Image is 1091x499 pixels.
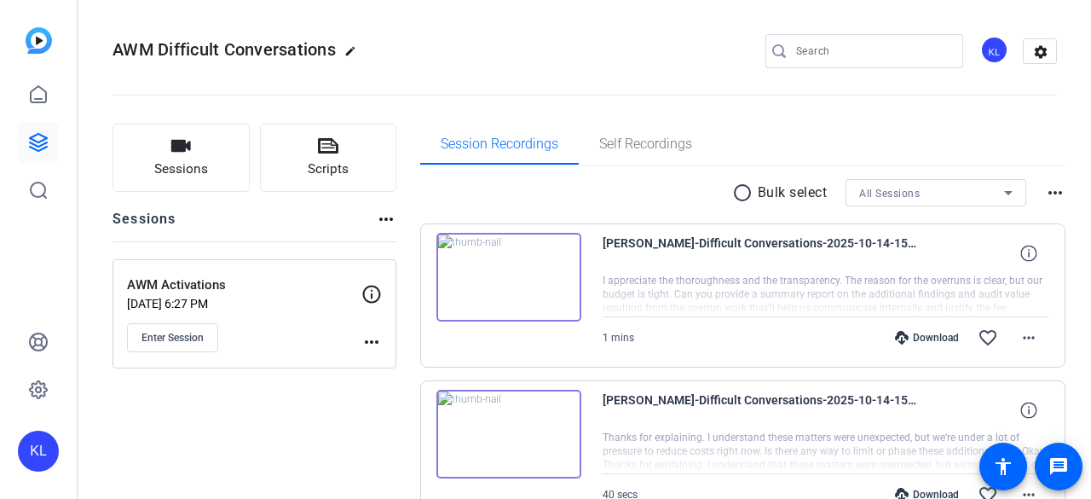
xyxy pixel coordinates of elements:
mat-icon: message [1048,456,1069,477]
mat-icon: more_horiz [1019,328,1039,348]
input: Search [796,41,950,61]
span: Enter Session [141,331,204,345]
div: KL [18,431,59,472]
div: KL [980,36,1008,64]
img: blue-gradient.svg [26,27,52,54]
mat-icon: edit [344,45,365,66]
p: Bulk select [758,183,828,203]
mat-icon: more_horiz [376,209,396,229]
ngx-avatar: Knowledge Launch [980,36,1010,66]
p: AWM Activations [127,276,361,295]
span: Session Recordings [441,137,558,151]
button: Sessions [113,124,250,192]
mat-icon: more_horiz [1045,183,1065,203]
span: All Sessions [859,188,920,200]
span: AWM Difficult Conversations [113,39,336,60]
h2: Sessions [113,209,176,241]
mat-icon: accessibility [993,456,1013,477]
div: Download [886,331,967,345]
mat-icon: favorite_border [978,328,998,348]
span: Self Recordings [599,137,692,151]
span: 1 mins [603,332,634,344]
mat-icon: radio_button_unchecked [732,183,758,203]
mat-icon: more_horiz [361,332,382,352]
mat-icon: settings [1024,39,1058,65]
span: [PERSON_NAME]-Difficult Conversations-2025-10-14-15-37-28-701-0 [603,390,918,431]
p: [DATE] 6:27 PM [127,297,361,310]
button: Enter Session [127,323,218,352]
span: Scripts [308,160,349,179]
span: Sessions [154,160,208,179]
img: thumb-nail [436,390,581,479]
button: Scripts [260,124,397,192]
span: [PERSON_NAME]-Difficult Conversations-2025-10-14-15-38-25-412-0 [603,233,918,274]
img: thumb-nail [436,233,581,322]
